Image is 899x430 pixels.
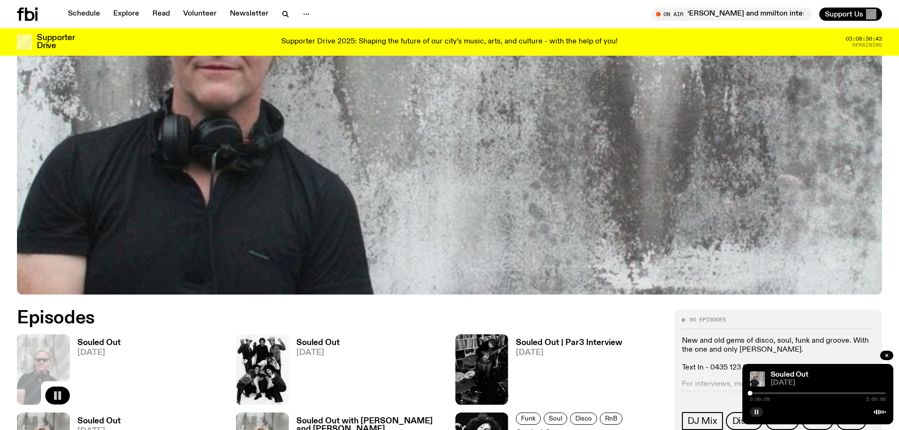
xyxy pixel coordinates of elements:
h2: Episodes [17,310,590,327]
a: Funk [516,413,541,425]
a: Soul [544,413,567,425]
a: Volunteer [177,8,222,21]
a: Read [147,8,176,21]
span: [DATE] [516,349,622,357]
span: [DATE] [771,379,886,387]
span: 0:00:09 [750,397,770,402]
span: Soul [549,415,562,422]
span: Remaining [852,42,882,48]
span: RnB [605,415,617,422]
h3: Supporter Drive [37,34,75,50]
a: DJ Mix [682,412,723,430]
a: Newsletter [224,8,274,21]
a: Souled Out[DATE] [289,339,340,405]
span: 03:08:36:42 [846,36,882,42]
a: RnB [600,413,622,425]
span: DJ Mix [688,416,717,426]
p: Supporter Drive 2025: Shaping the future of our city’s music, arts, and culture - with the help o... [281,38,618,46]
span: [DATE] [77,349,121,357]
span: Support Us [825,10,863,18]
a: Souled Out [771,371,808,379]
span: [DATE] [296,349,340,357]
span: 90 episodes [689,317,726,322]
h3: Souled Out [296,339,340,347]
a: Souled Out[DATE] [70,339,121,405]
a: Schedule [62,8,106,21]
button: On AirMornings with [PERSON_NAME] / [PERSON_NAME] [PERSON_NAME] and mmilton interview [651,8,812,21]
a: Disco [570,413,597,425]
span: Disco [732,416,756,426]
a: Explore [108,8,145,21]
h3: Souled Out | Par3 Interview [516,339,622,347]
h3: Souled Out [77,339,121,347]
h3: Souled Out [77,417,121,425]
button: Support Us [819,8,882,21]
span: Disco [575,415,592,422]
span: 2:00:00 [866,397,886,402]
a: Disco [726,412,763,430]
img: Stephen looks directly at the camera, wearing a black tee, black sunglasses and headphones around... [750,371,765,387]
p: New and old gems of disco, soul, funk and groove. With the one and only [PERSON_NAME]. Text In - ... [682,337,874,373]
span: Funk [521,415,536,422]
a: Souled Out | Par3 Interview[DATE] [508,339,622,405]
